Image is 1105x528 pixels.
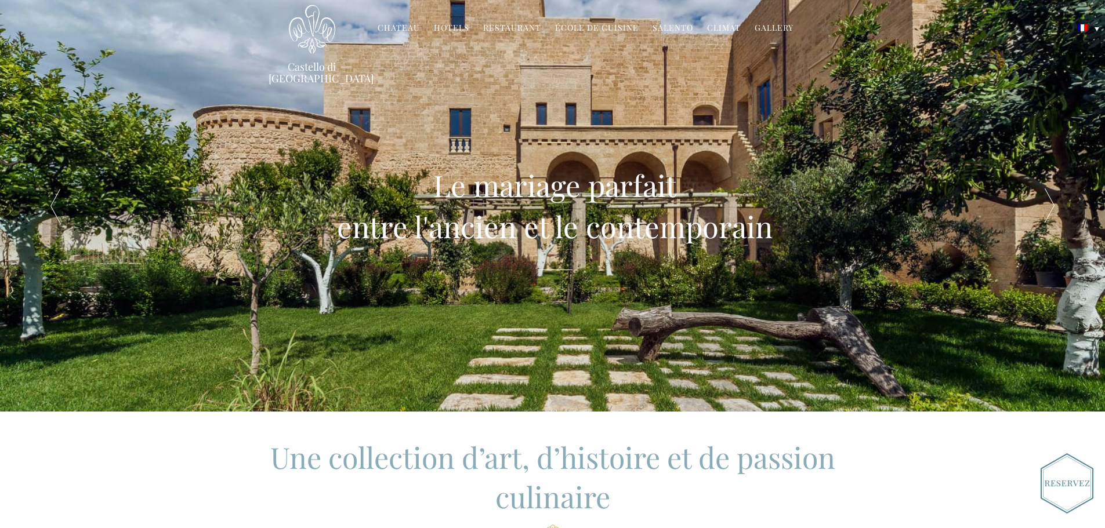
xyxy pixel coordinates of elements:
[378,22,420,35] a: Chateau
[1041,453,1093,514] img: Book_Button_French.png
[270,438,835,516] span: Une collection d’art, d’histoire et de passion culinaire
[269,61,356,84] a: Castello di [GEOGRAPHIC_DATA]
[289,5,335,54] img: Castello di Ugento
[434,22,469,35] a: Hotels
[337,165,773,247] h2: Le mariage parfait entre l'ancien et le contemporain
[1077,24,1088,31] img: Français
[653,22,693,35] a: Salento
[555,22,639,35] a: École de Cuisine
[707,22,741,35] a: Climat
[755,22,794,35] a: Gallery
[483,22,541,35] a: Restaurant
